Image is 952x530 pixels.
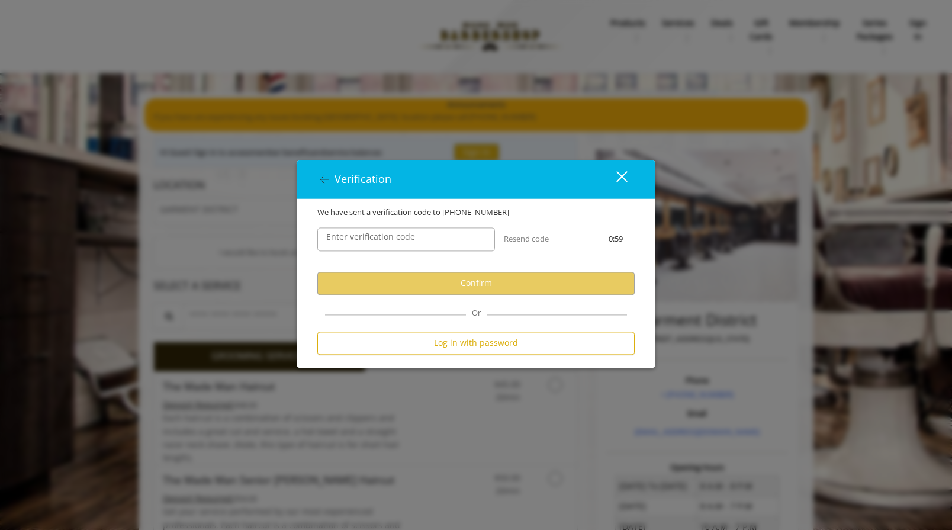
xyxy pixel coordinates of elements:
[320,230,421,243] label: Enter verification code
[588,233,644,245] div: 0:59
[317,227,495,251] input: verificationCodeText
[466,307,487,318] span: Or
[335,172,391,186] span: Verification
[317,272,635,295] button: Confirm
[317,332,635,355] button: Log in with password
[308,206,644,219] div: We have sent a verification code to [PHONE_NUMBER]
[603,171,626,188] div: close dialog
[504,233,549,245] button: Resend code
[594,167,635,191] button: close dialog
